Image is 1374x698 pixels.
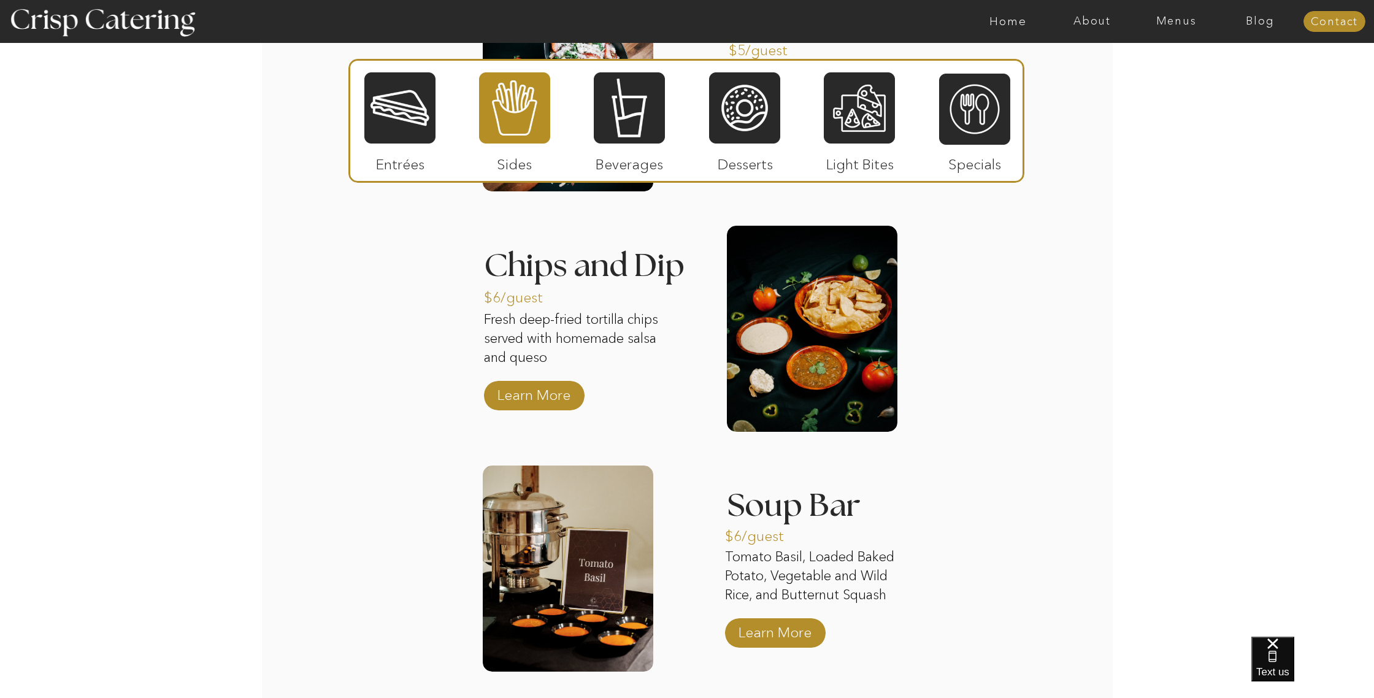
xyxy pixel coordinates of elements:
a: Contact [1303,16,1365,28]
a: Menus [1134,15,1218,28]
p: Sides [474,144,555,179]
p: Entrées [359,144,441,179]
h3: Chips and Dip [484,250,696,266]
a: Learn More [493,374,575,410]
p: Light Bites [819,144,900,179]
a: Blog [1218,15,1302,28]
iframe: podium webchat widget bubble [1251,637,1374,698]
a: Learn More [734,612,816,647]
p: Beverages [588,144,670,179]
p: $6/guest [725,515,807,551]
p: Specials [934,144,1015,179]
p: Fresh deep-fried tortilla chips served with homemade salsa and queso [484,310,664,369]
p: $5/guest [729,29,810,65]
p: Tomato Basil, Loaded Baked Potato, Vegetable and Wild Rice, and Butternut Squash [725,548,914,607]
h3: Soup Bar [727,490,939,528]
p: Desserts [704,144,786,179]
a: About [1050,15,1134,28]
p: $6/guest [484,277,566,312]
a: Home [966,15,1050,28]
